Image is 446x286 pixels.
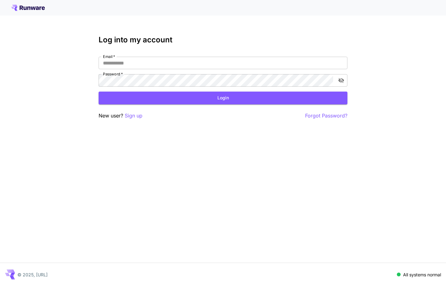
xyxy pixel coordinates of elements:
[17,271,48,278] p: © 2025, [URL]
[99,92,347,104] button: Login
[99,36,347,44] h3: Log into my account
[103,54,115,59] label: Email
[103,71,123,77] label: Password
[125,112,142,120] button: Sign up
[305,112,347,120] button: Forgot Password?
[99,112,142,120] p: New user?
[336,75,347,86] button: toggle password visibility
[403,271,441,278] p: All systems normal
